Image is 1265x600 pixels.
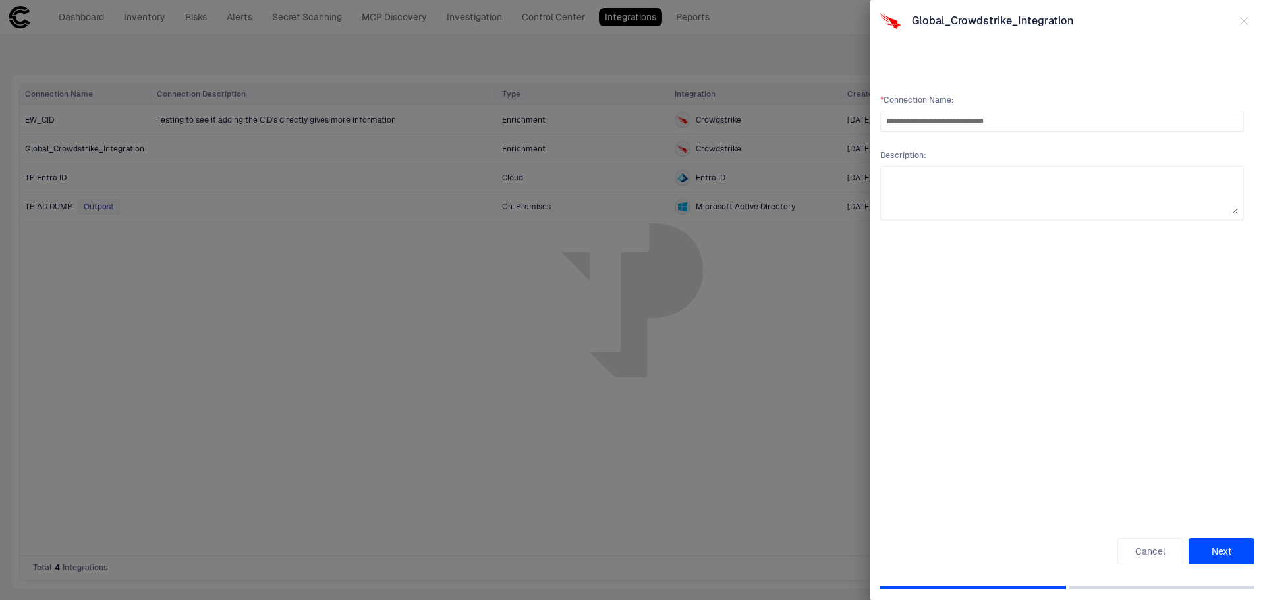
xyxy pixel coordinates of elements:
span: Description : [880,150,1244,161]
span: Connection Name : [880,95,1244,105]
button: Cancel [1117,538,1183,564]
span: Global_Crowdstrike_Integration [912,14,1073,28]
div: Crowdstrike [880,11,901,32]
button: Next [1189,538,1254,564]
